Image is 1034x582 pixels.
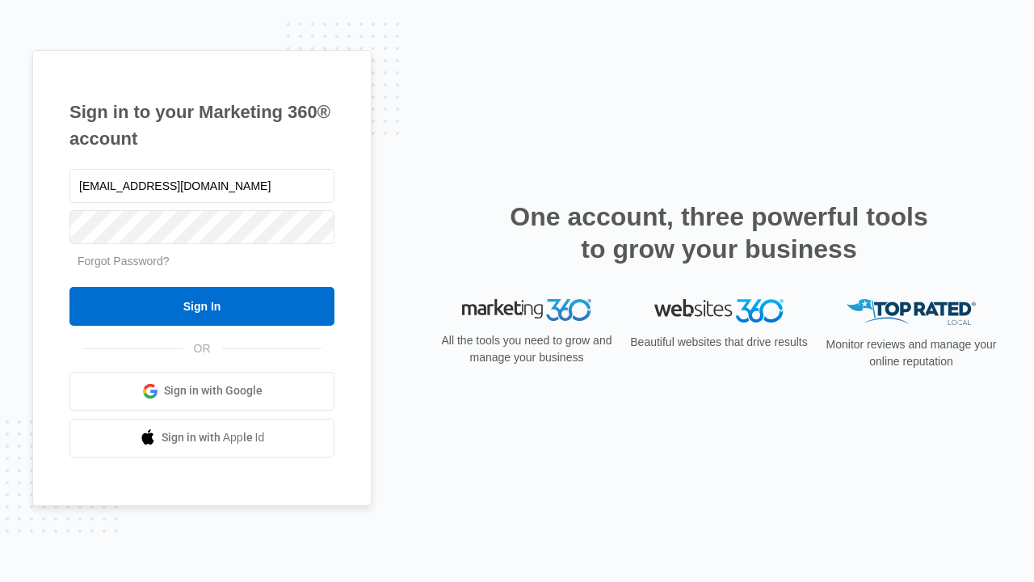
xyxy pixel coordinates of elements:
[654,299,784,323] img: Websites 360
[69,287,334,326] input: Sign In
[69,419,334,458] a: Sign in with Apple Id
[164,382,263,399] span: Sign in with Google
[183,340,222,357] span: OR
[69,372,334,411] a: Sign in with Google
[628,334,809,351] p: Beautiful websites that drive results
[78,255,170,268] a: Forgot Password?
[462,299,591,322] img: Marketing 360
[847,299,976,326] img: Top Rated Local
[69,169,334,203] input: Email
[162,429,265,446] span: Sign in with Apple Id
[821,336,1002,370] p: Monitor reviews and manage your online reputation
[436,332,617,366] p: All the tools you need to grow and manage your business
[69,99,334,152] h1: Sign in to your Marketing 360® account
[505,200,933,265] h2: One account, three powerful tools to grow your business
